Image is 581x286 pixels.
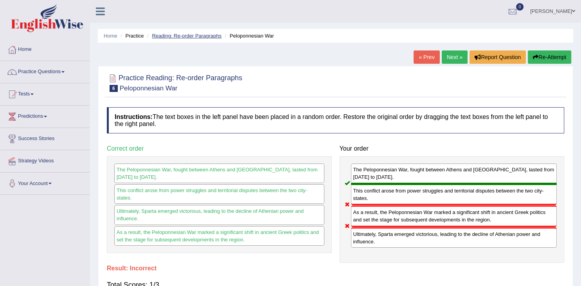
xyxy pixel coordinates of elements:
[0,83,90,103] a: Tests
[114,164,324,183] div: The Peloponnesian War, fought between Athens and [GEOGRAPHIC_DATA], lasted from [DATE] to [DATE].
[114,184,324,204] div: This conflict arose from power struggles and territorial disputes between the two city-states.
[0,106,90,125] a: Predictions
[110,85,118,92] span: 6
[442,50,468,64] a: Next »
[107,107,564,133] h4: The text boxes in the left panel have been placed in a random order. Restore the original order b...
[115,113,153,120] b: Instructions:
[114,226,324,246] div: As a result, the Peloponnesian War marked a significant shift in ancient Greek politics and set t...
[0,61,90,81] a: Practice Questions
[0,173,90,192] a: Your Account
[414,50,439,64] a: « Prev
[152,33,221,39] a: Reading: Re-order Paragraphs
[223,32,274,40] li: Peloponnesian War
[351,227,557,248] div: Ultimately, Sparta emerged victorious, leading to the decline of Athenian power and influence.
[114,205,324,225] div: Ultimately, Sparta emerged victorious, leading to the decline of Athenian power and influence.
[0,150,90,170] a: Strategy Videos
[469,50,526,64] button: Report Question
[107,145,332,152] h4: Correct order
[107,265,564,272] h4: Result:
[0,128,90,147] a: Success Stories
[516,3,524,11] span: 0
[351,205,557,227] div: As a result, the Peloponnesian War marked a significant shift in ancient Greek politics and set t...
[119,32,144,40] li: Practice
[107,72,242,92] h2: Practice Reading: Re-order Paragraphs
[120,85,178,92] small: Peloponnesian War
[104,33,117,39] a: Home
[0,39,90,58] a: Home
[340,145,565,152] h4: Your order
[351,184,557,205] div: This conflict arose from power struggles and territorial disputes between the two city-states.
[528,50,571,64] button: Re-Attempt
[351,164,557,184] div: The Peloponnesian War, fought between Athens and [GEOGRAPHIC_DATA], lasted from [DATE] to [DATE].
